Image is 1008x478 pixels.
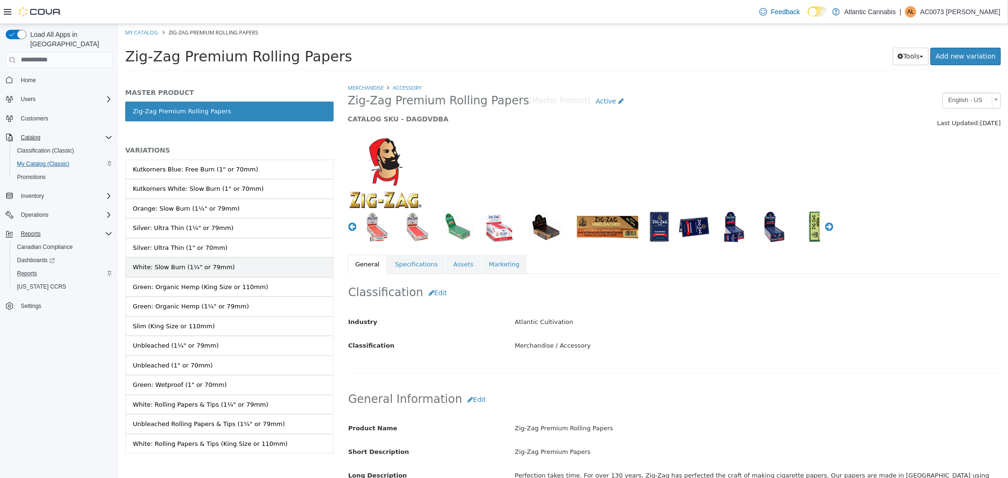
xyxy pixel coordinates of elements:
a: Dashboards [9,254,116,267]
a: English - US [824,68,883,85]
h2: General Information [230,367,882,384]
span: Customers [21,115,48,122]
span: Operations [21,211,49,219]
div: Green: Organic Hemp (1¼" or 79mm) [15,278,131,287]
div: White: Rolling Papers & Tips (1¼" or 79mm) [15,376,150,385]
span: Home [17,74,112,86]
span: Dashboards [17,256,55,264]
button: Reports [9,267,116,280]
span: Active [478,73,498,81]
div: Unbleached (1" or 70mm) [15,337,95,346]
a: Merchandise [230,60,266,67]
button: Edit [344,367,373,384]
span: Settings [17,300,112,312]
div: Silver: Ultra Thin (1" or 70mm) [15,219,109,229]
p: Atlantic Cannabis [844,6,896,17]
span: Promotions [13,171,112,183]
span: [DATE] [862,95,883,102]
div: White: Rolling Papers & Tips (King Size or 110mm) [15,415,170,425]
img: 150 [230,114,303,185]
a: Canadian Compliance [13,241,77,253]
span: Canadian Compliance [17,243,73,251]
a: Home [17,75,40,86]
a: Classification (Classic) [13,145,78,156]
a: Customers [17,113,52,124]
span: Classification [230,318,276,325]
span: English - US [825,69,870,84]
button: Reports [17,228,44,239]
button: Promotions [9,171,116,184]
span: Catalog [21,134,40,141]
span: Operations [17,209,112,221]
button: Operations [2,208,116,222]
a: Assets [327,230,362,250]
button: Catalog [17,132,44,143]
span: Feedback [771,7,800,17]
small: [Master Product] [411,73,473,81]
div: Zig-Zag Premium Rolling Papers [389,396,889,413]
span: My Catalog (Classic) [17,160,69,168]
span: Inventory [17,190,112,202]
button: Next [706,198,716,207]
span: Long Description [230,448,289,455]
span: Short Description [230,424,291,431]
button: Previous [230,198,239,207]
span: Washington CCRS [13,281,112,292]
p: | [900,6,902,17]
h5: MASTER PRODUCT [7,64,215,73]
button: Edit [305,260,334,278]
p: AC0073 [PERSON_NAME] [920,6,1000,17]
span: Reports [17,270,37,277]
span: Catalog [17,132,112,143]
a: My Catalog (Classic) [13,158,73,170]
span: Last Updated: [819,95,862,102]
span: AL [907,6,914,17]
span: Product Name [230,401,279,408]
span: Users [17,94,112,105]
span: Users [21,95,35,103]
nav: Complex example [6,69,112,338]
button: Customers [2,111,116,125]
div: Green: Organic Hemp (King Size or 110mm) [15,258,150,268]
input: Dark Mode [808,7,827,17]
button: Operations [17,209,52,221]
span: Reports [17,228,112,239]
span: My Catalog (Classic) [13,158,112,170]
h5: VARIATIONS [7,122,215,130]
span: Industry [230,294,259,301]
a: Reports [13,268,41,279]
button: Canadian Compliance [9,240,116,254]
div: Kutkorners White: Slow Burn (1" or 70mm) [15,160,146,170]
a: Promotions [13,171,50,183]
span: Customers [17,112,112,124]
span: Home [21,77,36,84]
div: Unbleached (1¼" or 79mm) [15,317,101,326]
span: Canadian Compliance [13,241,112,253]
div: Silver: Ultra Thin (1¼" or 79mm) [15,199,115,209]
div: Orange: Slow Burn (1¼" or 79mm) [15,180,121,189]
span: Reports [21,230,41,238]
button: Settings [2,299,116,313]
div: Unbleached Rolling Papers & Tips (1¼" or 79mm) [15,395,167,405]
span: Reports [13,268,112,279]
a: Specifications [269,230,327,250]
div: Atlantic Cultivation [389,290,889,307]
div: AC0073 Luff Nancy [905,6,916,17]
span: Zig-Zag Premium Rolling Papers [230,69,411,84]
button: Reports [2,227,116,240]
span: Classification (Classic) [13,145,112,156]
h2: Classification [230,260,882,278]
div: Kutkorners Blue: Free Burn (1" or 70mm) [15,141,140,150]
button: My Catalog (Classic) [9,157,116,171]
img: Cova [19,7,61,17]
a: Settings [17,300,45,312]
button: Inventory [2,189,116,203]
button: Users [17,94,39,105]
div: White: Slow Burn (1¼" or 79mm) [15,239,117,248]
button: Tools [775,24,811,41]
a: Marketing [363,230,409,250]
span: Dashboards [13,255,112,266]
button: Inventory [17,190,48,202]
div: Merchandise / Accessory [389,314,889,330]
a: Dashboards [13,255,59,266]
